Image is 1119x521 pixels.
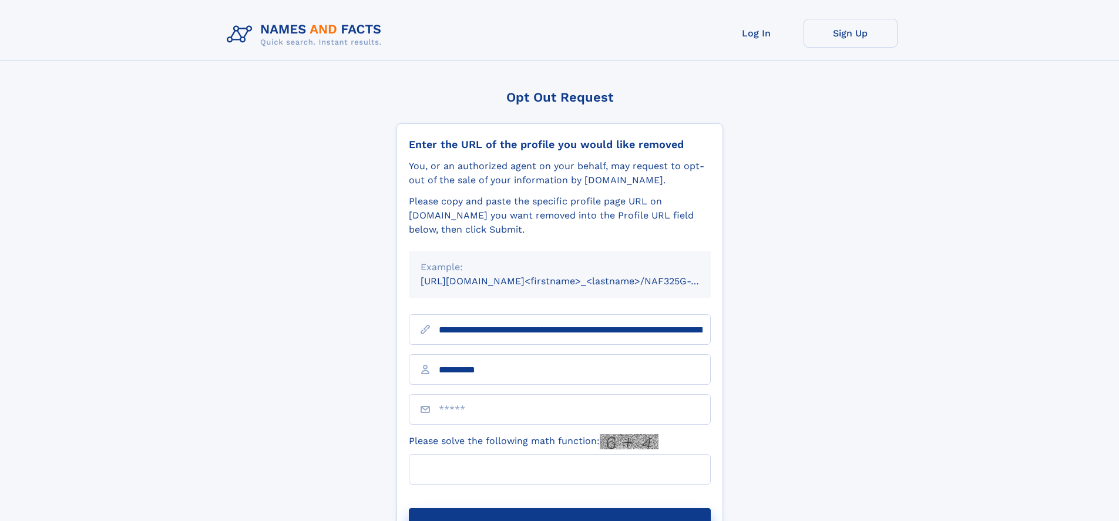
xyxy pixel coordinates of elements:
a: Sign Up [804,19,898,48]
div: Enter the URL of the profile you would like removed [409,138,711,151]
div: Please copy and paste the specific profile page URL on [DOMAIN_NAME] you want removed into the Pr... [409,194,711,237]
img: Logo Names and Facts [222,19,391,51]
label: Please solve the following math function: [409,434,658,449]
small: [URL][DOMAIN_NAME]<firstname>_<lastname>/NAF325G-xxxxxxxx [421,275,733,287]
div: You, or an authorized agent on your behalf, may request to opt-out of the sale of your informatio... [409,159,711,187]
div: Example: [421,260,699,274]
div: Opt Out Request [396,90,723,105]
a: Log In [710,19,804,48]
